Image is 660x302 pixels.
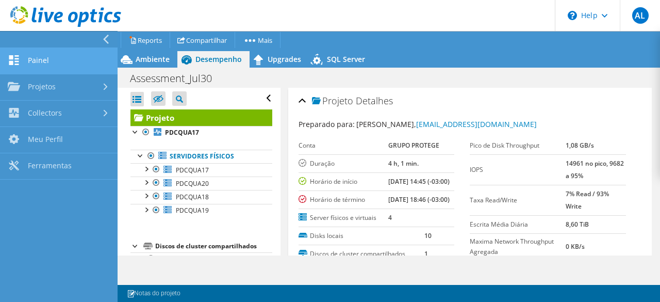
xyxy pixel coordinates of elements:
b: 1,08 GB/s [566,141,594,150]
a: Projeto [130,109,272,126]
a: Servidores físicos [130,150,272,163]
label: Conta [299,140,388,151]
b: [DATE] 18:46 (-03:00) [388,195,450,204]
label: Discos de cluster compartilhados [299,249,424,259]
a: PDCQUA17 [130,126,272,139]
a: PDCQUA17 [130,163,272,177]
label: Disks locais [299,231,424,241]
span: Upgrades [268,54,301,64]
span: PDCQUA17 [176,166,209,174]
b: 8,60 TiB [566,220,589,229]
label: Taxa Read/Write [470,195,566,205]
label: Duração [299,158,388,169]
a: Notas do projeto [120,287,188,300]
label: Horário de início [299,177,388,187]
h1: Assessment_Jul30 [125,73,228,84]
a: PDCQUA20 [130,177,272,190]
b: PDCQUA17 [165,128,199,137]
span: Detalhes [356,94,393,107]
a: PDCQUA18 [130,190,272,203]
span: PDCQUA18 [176,193,209,201]
b: 14961 no pico, 9682 a 95% [566,159,624,180]
label: IOPS [470,165,566,175]
span: PDCQUA19 [176,206,209,215]
a: PDCQUA19 [130,204,272,217]
a: Compartilhar [170,32,235,48]
svg: \n [568,11,577,20]
b: 4 h, 1 min. [388,159,419,168]
a: 60000970000597900004533030303031-0 [130,252,272,275]
b: 7% Read / 93% Write [566,189,609,211]
label: Preparado para: [299,119,355,129]
span: AL [632,7,649,24]
label: Server físicos e virtuais [299,213,388,223]
span: Desempenho [195,54,242,64]
span: Ambiente [136,54,170,64]
b: 4 [388,213,392,222]
span: PDCQUA20 [176,179,209,188]
label: Pico de Disk Throughput [470,140,566,151]
label: Escrita Média Diária [470,219,566,230]
b: [DATE] 14:45 (-03:00) [388,177,450,186]
b: GRUPO PROTEGE [388,141,439,150]
b: 1 [424,249,428,258]
a: [EMAIL_ADDRESS][DOMAIN_NAME] [416,119,537,129]
a: Reports [121,32,170,48]
a: Mais [235,32,280,48]
div: Discos de cluster compartilhados [155,240,272,252]
label: Horário de término [299,195,388,205]
span: Projeto [312,96,353,106]
span: SQL Server [327,54,365,64]
label: Maxima Network Throughput Agregada [470,236,566,257]
b: 0 KB/s [566,242,585,251]
span: [PERSON_NAME], [356,119,537,129]
b: 10 [424,231,432,240]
